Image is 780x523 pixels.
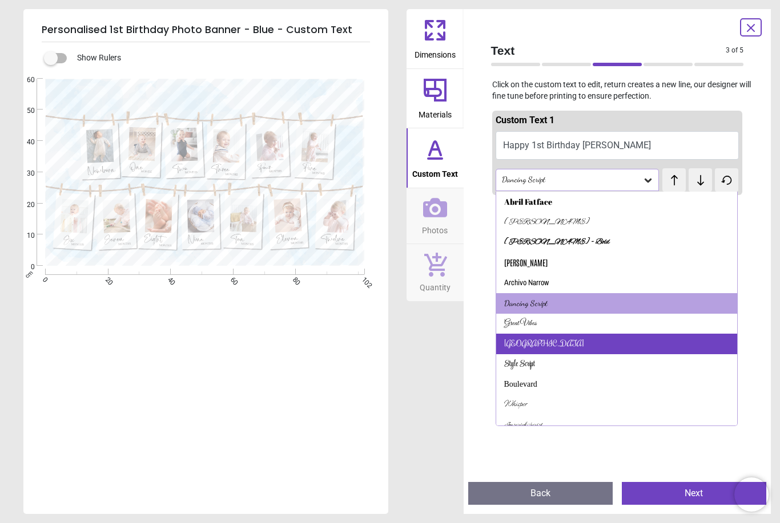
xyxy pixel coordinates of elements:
[13,262,35,272] span: 0
[407,244,464,301] button: Quantity
[13,137,35,147] span: 40
[422,220,448,237] span: Photos
[504,277,549,289] div: Archivo Narrow
[407,188,464,244] button: Photos
[504,318,537,330] div: Great Vibes
[496,115,554,125] span: Custom Text 1
[501,175,643,185] div: Dancing Script
[415,44,456,61] span: Dimensions
[734,477,769,512] iframe: Brevo live chat
[504,399,527,411] div: Whisper
[504,196,552,208] div: Abril Fatface
[504,237,610,248] div: [PERSON_NAME] - Bold
[13,231,35,241] span: 10
[407,128,464,188] button: Custom Text
[407,9,464,68] button: Dimensions
[407,69,464,128] button: Materials
[419,104,452,121] span: Materials
[496,131,739,160] button: Happy 1st Birthday [PERSON_NAME]
[491,42,726,59] span: Text
[412,163,458,180] span: Custom Text
[504,420,542,431] div: Imperial Script
[504,338,584,350] div: [GEOGRAPHIC_DATA]
[504,359,535,370] div: Style Script
[13,75,35,85] span: 60
[504,379,537,390] div: Boulevard
[42,18,370,42] h5: Personalised 1st Birthday Photo Banner - Blue - Custom Text
[726,46,743,55] span: 3 of 5
[51,51,388,65] div: Show Rulers
[13,200,35,210] span: 20
[482,79,753,102] p: Click on the custom text to edit, return creates a new line, our designer will fine tune before p...
[622,482,766,505] button: Next
[13,169,35,179] span: 30
[504,217,590,228] div: [PERSON_NAME]
[504,298,548,309] div: Dancing Script
[504,257,548,269] div: [PERSON_NAME]
[13,106,35,116] span: 50
[468,482,613,505] button: Back
[420,277,451,294] span: Quantity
